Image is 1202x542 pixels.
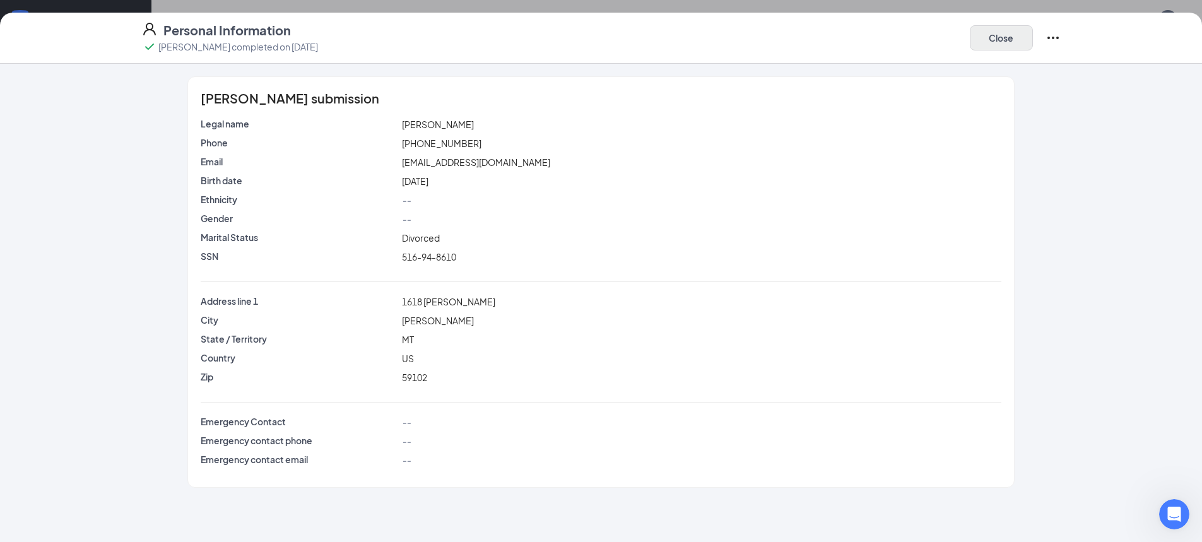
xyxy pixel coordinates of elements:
span: -- [402,454,411,466]
span: -- [402,213,411,225]
span: 1618 [PERSON_NAME] [402,296,495,307]
span: [PHONE_NUMBER] [402,138,481,149]
span: [PERSON_NAME] [402,315,474,326]
span: -- [402,194,411,206]
p: Legal name [201,117,397,130]
p: Emergency contact email [201,453,397,466]
p: City [201,314,397,326]
p: Marital Status [201,231,397,244]
h4: Personal Information [163,21,291,39]
svg: Checkmark [142,39,157,54]
p: Emergency Contact [201,415,397,428]
p: Phone [201,136,397,149]
span: MT [402,334,414,345]
span: [EMAIL_ADDRESS][DOMAIN_NAME] [402,156,550,168]
p: Birth date [201,174,397,187]
span: -- [402,435,411,447]
p: [PERSON_NAME] completed on [DATE] [158,40,318,53]
svg: User [142,21,157,37]
span: -- [402,416,411,428]
button: Close [970,25,1033,50]
span: [PERSON_NAME] submission [201,92,379,105]
iframe: Intercom live chat [1159,499,1189,529]
p: Gender [201,212,397,225]
span: US [402,353,414,364]
p: Address line 1 [201,295,397,307]
p: Zip [201,370,397,383]
p: Ethnicity [201,193,397,206]
span: [DATE] [402,175,428,187]
p: Email [201,155,397,168]
span: Divorced [402,232,440,244]
span: [PERSON_NAME] [402,119,474,130]
p: Country [201,351,397,364]
svg: Ellipses [1046,30,1061,45]
p: SSN [201,250,397,262]
p: State / Territory [201,333,397,345]
p: Emergency contact phone [201,434,397,447]
span: 516-94-8610 [402,251,456,262]
span: 59102 [402,372,427,383]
